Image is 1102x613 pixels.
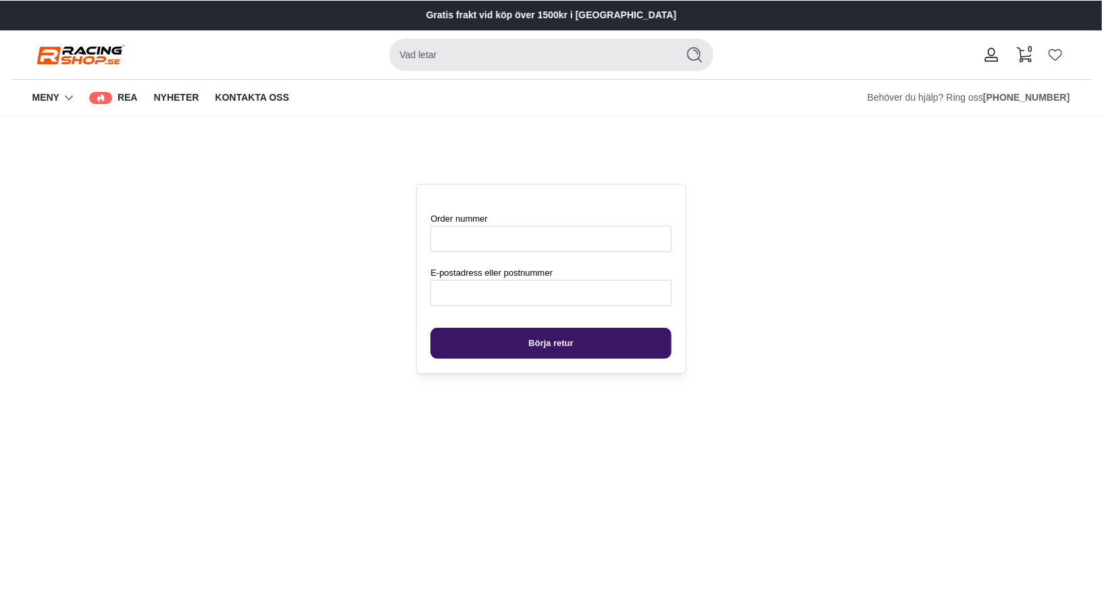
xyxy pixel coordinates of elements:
[89,80,138,116] a: REA
[32,43,127,67] a: Racing shop Racing shop
[426,8,676,23] a: Gratis frakt vid köp över 1500kr i [GEOGRAPHIC_DATA]
[389,39,670,71] input: Sök på webbplatsen
[154,91,199,105] span: Nyheter
[32,91,59,105] a: Meny
[430,328,671,360] button: Börja retur
[154,80,199,116] a: Nyheter
[1008,33,1041,76] modal-opener: Varukorgsfack
[118,91,138,105] span: REA
[430,212,488,226] label: Order nummer
[32,43,127,67] img: Racing shop
[528,328,573,359] span: Börja retur
[1008,33,1041,76] a: Varukorg
[362,3,741,28] slider-component: Bildspel
[32,80,73,116] summary: Meny
[983,91,1070,105] a: Ring oss på +46303-40 49 05
[430,266,553,280] label: E-postadress eller postnummer
[868,91,1070,105] div: Behöver du hjälp? Ring oss
[215,80,289,116] a: Kontakta oss
[215,91,289,105] span: Kontakta oss
[1049,48,1062,62] a: Wishlist page link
